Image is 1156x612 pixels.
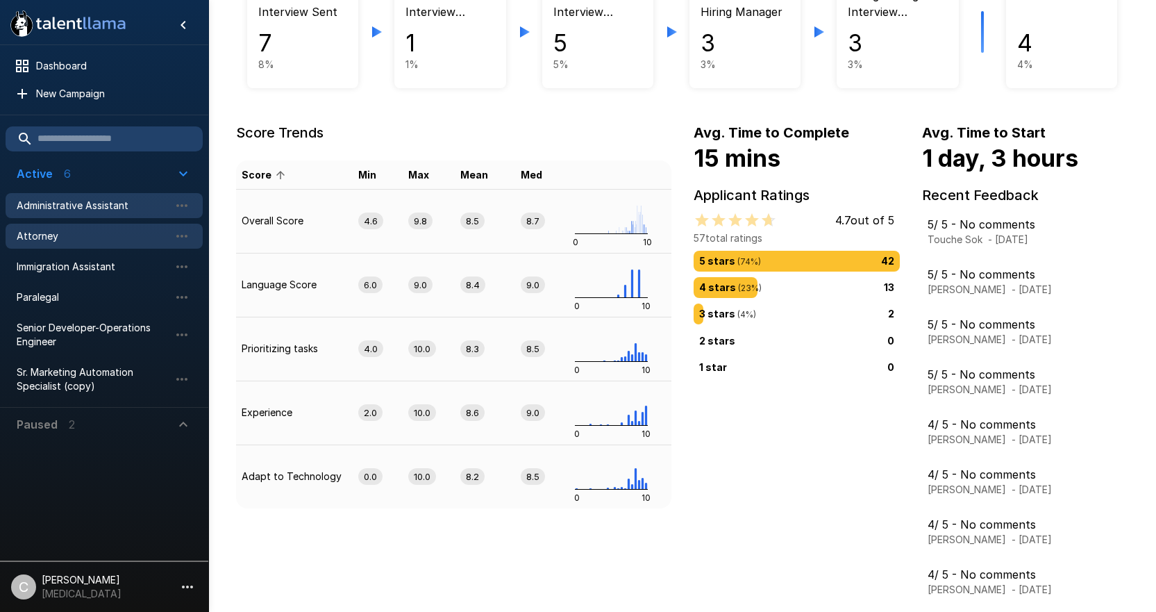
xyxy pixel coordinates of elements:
[928,483,1006,497] p: [PERSON_NAME]
[642,492,651,502] tspan: 10
[928,416,1052,433] p: 4 / 5 - No comments
[699,254,761,269] p: 5 stars
[1017,28,1106,58] h4: 4
[236,253,353,317] td: Language Score
[735,309,756,320] span: ( 4 %)
[358,406,383,420] span: 2.0
[553,28,642,58] h4: 5
[928,466,1052,483] p: 4 / 5 - No comments
[835,212,894,229] p: 4.7 out of 5
[1012,533,1052,547] p: - [DATE]
[574,364,580,374] tspan: 0
[405,58,495,72] p: 1 %
[694,231,894,245] p: 57 total ratings
[701,28,789,58] h4: 3
[408,215,433,228] span: 9.8
[408,470,436,483] span: 10.0
[928,533,1006,547] p: [PERSON_NAME]
[922,462,1128,501] button: 4/ 5 - No comments[PERSON_NAME]- [DATE]
[922,412,1128,451] button: 4/ 5 - No comments[PERSON_NAME]- [DATE]
[521,279,545,292] span: 9.0
[928,366,1052,383] p: 5 / 5 - No comments
[922,312,1128,351] button: 5/ 5 - No comments[PERSON_NAME]- [DATE]
[928,566,1052,583] p: 4 / 5 - No comments
[642,428,651,438] tspan: 10
[922,124,1046,141] b: Avg. Time to Start
[521,215,545,228] span: 8.7
[358,279,383,292] span: 6.0
[928,216,1035,233] p: 5 / 5 - No comments
[258,28,347,58] h4: 7
[736,283,762,293] span: ( 23 %)
[358,215,383,228] span: 4.6
[521,406,545,420] span: 9.0
[922,562,1128,601] button: 4/ 5 - No comments[PERSON_NAME]- [DATE]
[521,167,560,183] span: Med
[258,58,347,72] p: 8 %
[928,433,1006,447] p: [PERSON_NAME]
[988,233,1028,247] p: - [DATE]
[1012,483,1052,497] p: - [DATE]
[699,306,756,322] p: 3 stars
[521,342,545,356] span: 8.5
[888,306,894,322] p: 2
[928,233,982,247] p: Touche Sok
[701,58,789,72] p: 3 %
[408,279,433,292] span: 9.0
[236,122,671,144] h6: Score Trends
[922,184,1128,206] h6: Recent Feedback
[574,428,580,438] tspan: 0
[358,470,383,483] span: 0.0
[643,236,652,247] tspan: 10
[928,583,1006,597] p: [PERSON_NAME]
[881,254,894,269] p: 42
[928,266,1052,283] p: 5 / 5 - No comments
[922,144,1078,172] b: 1 day, 3 hours
[574,300,580,311] tspan: 0
[922,512,1128,551] button: 4/ 5 - No comments[PERSON_NAME]- [DATE]
[642,300,651,311] tspan: 10
[922,212,1128,251] button: 5/ 5 - No commentsTouche Sok- [DATE]
[699,280,762,295] p: 4 stars
[887,333,894,347] p: 0
[460,470,485,483] span: 8.2
[460,167,506,183] span: Mean
[848,58,948,72] p: 3 %
[408,342,436,356] span: 10.0
[928,516,1052,533] p: 4 / 5 - No comments
[928,383,1006,397] p: [PERSON_NAME]
[460,406,485,420] span: 8.6
[884,280,894,295] p: 13
[735,256,761,267] span: ( 74 %)
[922,362,1128,401] button: 5/ 5 - No comments[PERSON_NAME]- [DATE]
[694,124,849,141] b: Avg. Time to Complete
[236,189,353,253] td: Overall Score
[1012,333,1052,347] p: - [DATE]
[928,316,1052,333] p: 5 / 5 - No comments
[405,28,495,58] h4: 1
[1012,283,1052,297] p: - [DATE]
[358,167,394,183] span: Min
[553,58,642,72] p: 5 %
[236,381,353,445] td: Experience
[694,144,780,172] b: 15 mins
[460,215,485,228] span: 8.5
[408,406,436,420] span: 10.0
[1017,58,1106,72] p: 4 %
[699,333,735,347] p: 2 stars
[573,236,578,247] tspan: 0
[928,333,1006,347] p: [PERSON_NAME]
[460,279,485,292] span: 8.4
[922,262,1128,301] button: 5/ 5 - No comments[PERSON_NAME]- [DATE]
[242,167,290,183] span: Score
[1012,583,1052,597] p: - [DATE]
[699,359,727,374] p: 1 star
[848,28,948,58] h4: 3
[521,470,545,483] span: 8.5
[1012,433,1052,447] p: - [DATE]
[574,492,580,502] tspan: 0
[460,342,485,356] span: 8.3
[358,342,383,356] span: 4.0
[928,283,1006,297] p: [PERSON_NAME]
[236,317,353,381] td: Prioritizing tasks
